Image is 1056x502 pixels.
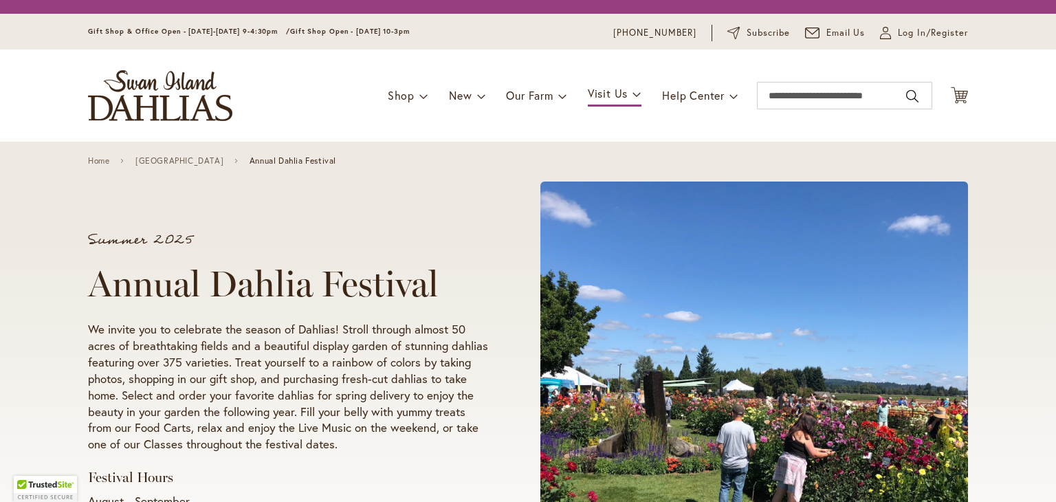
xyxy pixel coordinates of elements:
a: Home [88,156,109,166]
span: Annual Dahlia Festival [250,156,336,166]
button: Search [906,85,918,107]
a: [GEOGRAPHIC_DATA] [135,156,223,166]
p: We invite you to celebrate the season of Dahlias! Stroll through almost 50 acres of breathtaking ... [88,321,488,453]
span: Gift Shop & Office Open - [DATE]-[DATE] 9-4:30pm / [88,27,290,36]
a: Email Us [805,26,866,40]
span: Visit Us [588,86,628,100]
h1: Annual Dahlia Festival [88,263,488,305]
span: Gift Shop Open - [DATE] 10-3pm [290,27,410,36]
a: Subscribe [727,26,790,40]
span: Subscribe [747,26,790,40]
span: Email Us [826,26,866,40]
div: TrustedSite Certified [14,476,77,502]
a: store logo [88,70,232,121]
span: Help Center [662,88,725,102]
a: [PHONE_NUMBER] [613,26,696,40]
h3: Festival Hours [88,469,488,486]
span: Shop [388,88,415,102]
span: Our Farm [506,88,553,102]
a: Log In/Register [880,26,968,40]
p: Summer 2025 [88,233,488,247]
span: New [449,88,472,102]
span: Log In/Register [898,26,968,40]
